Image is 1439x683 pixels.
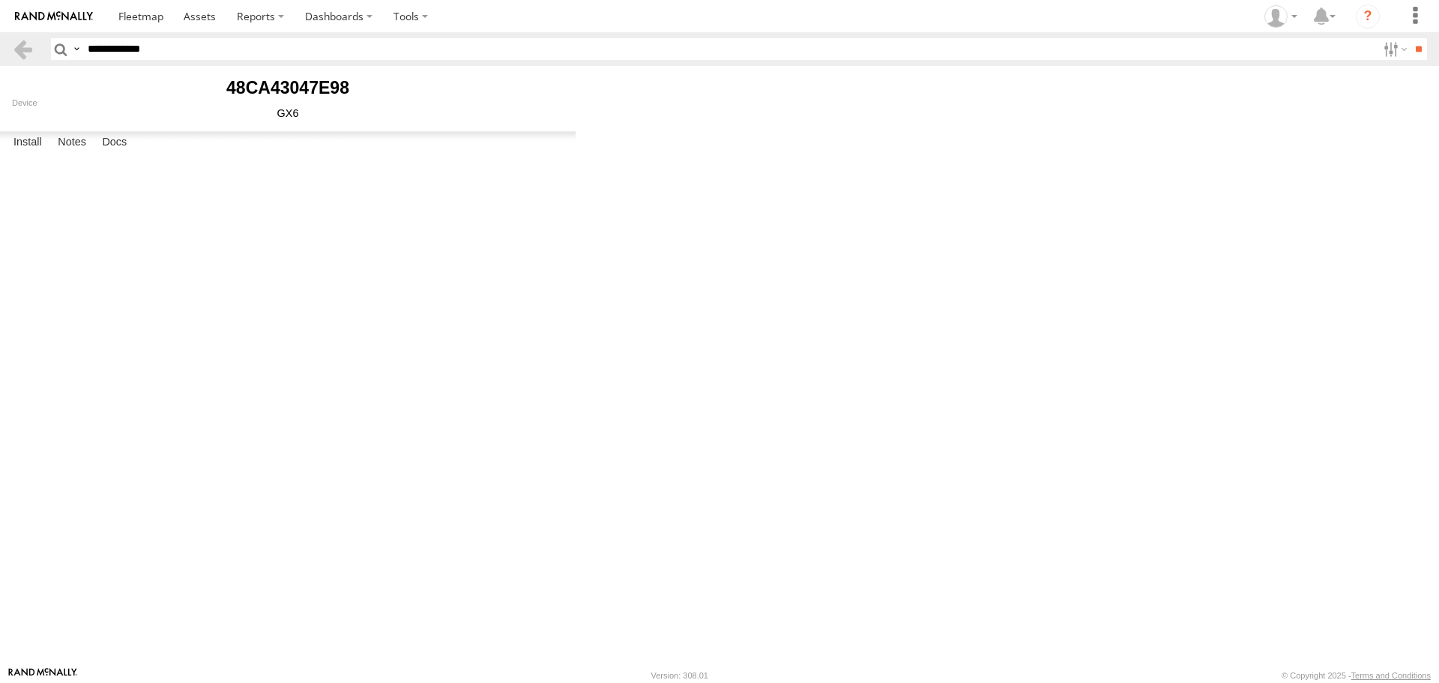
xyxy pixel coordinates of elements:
label: Search Filter Options [1378,38,1410,60]
div: Version: 308.01 [651,671,708,680]
b: 48CA43047E98 [226,78,349,97]
a: Back to previous Page [12,38,34,60]
label: Install [6,132,49,153]
div: © Copyright 2025 - [1282,671,1431,680]
a: Visit our Website [8,668,77,683]
label: Search Query [70,38,82,60]
img: rand-logo.svg [15,11,93,22]
i: ? [1356,4,1380,28]
div: Device [12,98,564,107]
label: Notes [50,132,94,153]
div: GX6 [12,107,564,119]
a: Terms and Conditions [1351,671,1431,680]
label: Docs [94,132,134,153]
div: Hayley Petersen [1259,5,1303,28]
